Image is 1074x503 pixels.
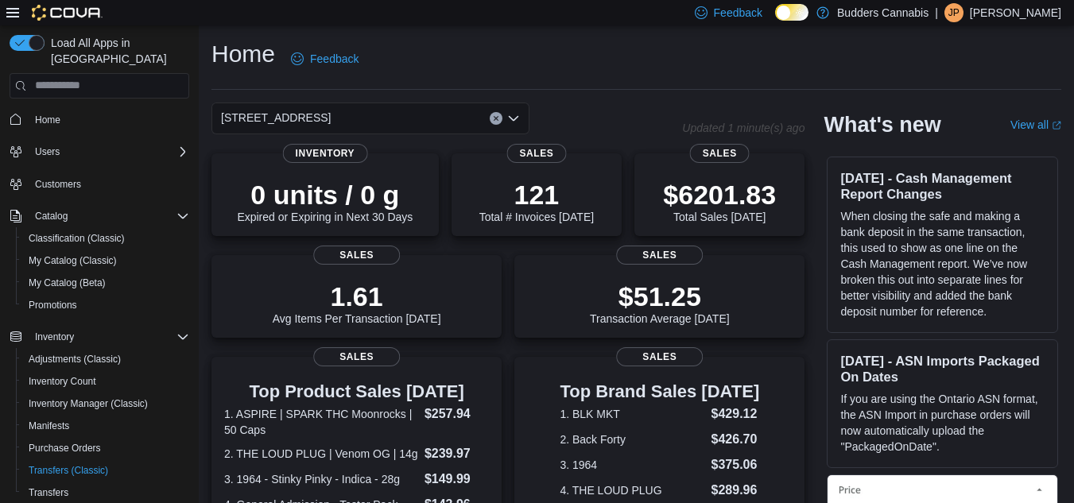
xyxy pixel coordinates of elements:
[16,459,196,482] button: Transfers (Classic)
[35,114,60,126] span: Home
[29,464,108,477] span: Transfers (Classic)
[224,446,418,462] dt: 2. THE LOUD PLUG | Venom OG | 14g
[590,281,730,325] div: Transaction Average [DATE]
[29,110,67,130] a: Home
[29,174,189,194] span: Customers
[970,3,1061,22] p: [PERSON_NAME]
[224,406,418,438] dt: 1. ASPIRE | SPARK THC Moonrocks | 50 Caps
[29,232,125,245] span: Classification (Classic)
[22,461,114,480] a: Transfers (Classic)
[22,461,189,480] span: Transfers (Classic)
[16,227,196,250] button: Classification (Classic)
[22,296,189,315] span: Promotions
[506,144,566,163] span: Sales
[840,391,1045,455] p: If you are using the Ontario ASN format, the ASN Import in purchase orders will now automatically...
[29,207,74,226] button: Catalog
[221,108,331,127] span: [STREET_ADDRESS]
[16,415,196,437] button: Manifests
[425,404,489,424] dd: $257.94
[285,43,365,75] a: Feedback
[29,327,80,346] button: Inventory
[840,208,1045,319] p: When closing the safe and making a bank deposit in the same transaction, this used to show as one...
[711,481,760,500] dd: $289.96
[22,483,189,502] span: Transfers
[616,347,704,366] span: Sales
[714,5,762,21] span: Feedback
[22,350,127,369] a: Adjustments (Classic)
[425,470,489,489] dd: $149.99
[224,382,489,401] h3: Top Product Sales [DATE]
[22,372,189,391] span: Inventory Count
[35,331,74,343] span: Inventory
[22,350,189,369] span: Adjustments (Classic)
[273,281,441,312] p: 1.61
[22,416,76,435] a: Manifests
[425,444,489,463] dd: $239.97
[29,277,106,289] span: My Catalog (Beta)
[29,486,68,499] span: Transfers
[682,122,805,134] p: Updated 1 minute(s) ago
[3,108,196,131] button: Home
[237,179,413,223] div: Expired or Expiring in Next 30 Days
[560,431,704,447] dt: 2. Back Forty
[310,51,359,67] span: Feedback
[1010,118,1061,131] a: View allExternal link
[29,110,189,130] span: Home
[35,210,68,222] span: Catalog
[35,145,60,158] span: Users
[3,326,196,348] button: Inventory
[479,179,594,223] div: Total # Invoices [DATE]
[22,251,123,270] a: My Catalog (Classic)
[944,3,963,22] div: Jessica Patterson
[490,112,502,125] button: Clear input
[224,471,418,487] dt: 3. 1964 - Stinky Pinky - Indica - 28g
[313,246,401,265] span: Sales
[29,254,117,267] span: My Catalog (Classic)
[45,35,189,67] span: Load All Apps in [GEOGRAPHIC_DATA]
[560,382,759,401] h3: Top Brand Sales [DATE]
[29,327,189,346] span: Inventory
[590,281,730,312] p: $51.25
[29,375,96,388] span: Inventory Count
[22,439,189,458] span: Purchase Orders
[29,142,189,161] span: Users
[775,4,808,21] input: Dark Mode
[29,299,77,311] span: Promotions
[560,482,704,498] dt: 4. THE LOUD PLUG
[29,397,148,410] span: Inventory Manager (Classic)
[3,172,196,195] button: Customers
[16,370,196,393] button: Inventory Count
[29,442,101,455] span: Purchase Orders
[35,178,81,191] span: Customers
[29,420,69,432] span: Manifests
[16,348,196,370] button: Adjustments (Classic)
[16,393,196,415] button: Inventory Manager (Classic)
[837,3,929,22] p: Budders Cannabis
[824,112,940,137] h2: What's new
[22,439,107,458] a: Purchase Orders
[16,437,196,459] button: Purchase Orders
[948,3,960,22] span: JP
[507,112,520,125] button: Open list of options
[711,455,760,474] dd: $375.06
[313,347,401,366] span: Sales
[479,179,594,211] p: 121
[840,170,1045,202] h3: [DATE] - Cash Management Report Changes
[22,394,154,413] a: Inventory Manager (Classic)
[22,394,189,413] span: Inventory Manager (Classic)
[711,404,760,424] dd: $429.12
[690,144,750,163] span: Sales
[711,430,760,449] dd: $426.70
[935,3,938,22] p: |
[663,179,776,223] div: Total Sales [DATE]
[29,207,189,226] span: Catalog
[29,142,66,161] button: Users
[16,294,196,316] button: Promotions
[22,273,189,292] span: My Catalog (Beta)
[22,296,83,315] a: Promotions
[32,5,103,21] img: Cova
[22,483,75,502] a: Transfers
[237,179,413,211] p: 0 units / 0 g
[1052,121,1061,130] svg: External link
